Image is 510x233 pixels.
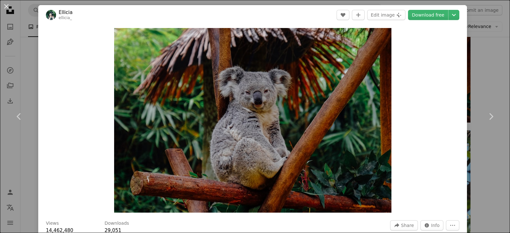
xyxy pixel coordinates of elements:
[367,10,405,20] button: Edit image
[59,9,73,16] a: Ellicia
[105,220,129,227] h3: Downloads
[446,220,459,230] button: More Actions
[114,28,391,213] button: Zoom in on this image
[337,10,349,20] button: Like
[472,86,510,147] a: Next
[408,10,448,20] a: Download free
[390,220,418,230] button: Share this image
[46,220,59,227] h3: Views
[352,10,365,20] button: Add to Collection
[431,221,440,230] span: Info
[420,220,444,230] button: Stats about this image
[46,10,56,20] img: Go to Ellicia's profile
[448,10,459,20] button: Choose download size
[59,16,72,20] a: ellicia_
[114,28,391,213] img: brown animal on branch
[401,221,414,230] span: Share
